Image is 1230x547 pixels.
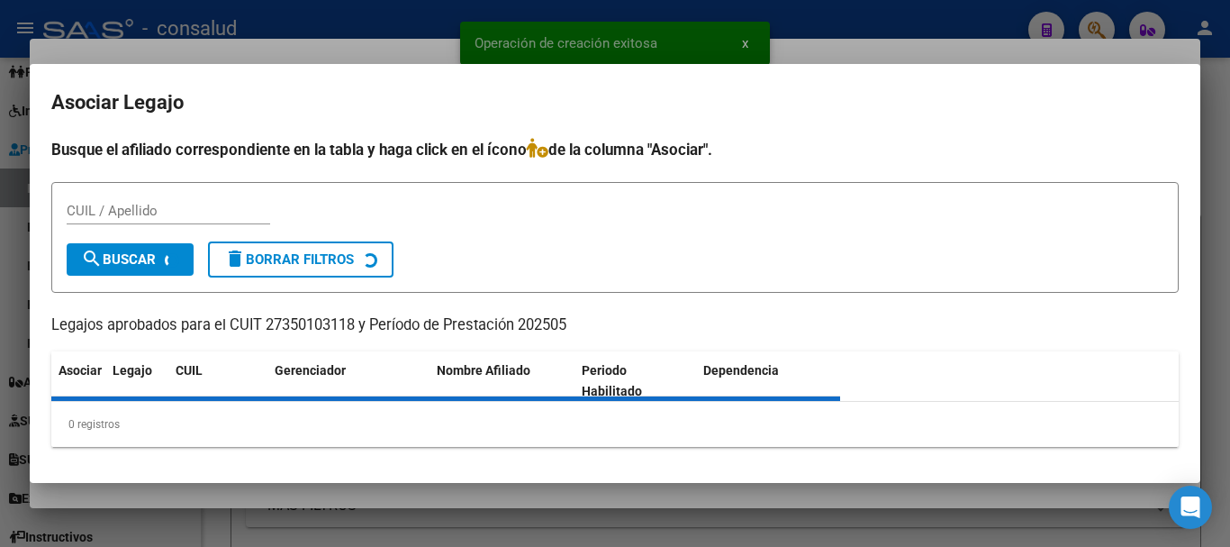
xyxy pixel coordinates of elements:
mat-icon: search [81,248,103,269]
span: Nombre Afiliado [437,363,530,378]
div: Open Intercom Messenger [1169,486,1212,529]
span: Dependencia [703,363,779,378]
span: Buscar [81,251,156,268]
datatable-header-cell: Legajo [105,351,168,411]
button: Buscar [67,243,194,276]
mat-icon: delete [224,248,246,269]
span: Asociar [59,363,102,378]
datatable-header-cell: Asociar [51,351,105,411]
span: Periodo Habilitado [582,363,642,398]
span: CUIL [176,363,203,378]
datatable-header-cell: Gerenciador [267,351,430,411]
span: Gerenciador [275,363,346,378]
datatable-header-cell: CUIL [168,351,267,411]
span: Legajo [113,363,152,378]
datatable-header-cell: Dependencia [696,351,841,411]
datatable-header-cell: Nombre Afiliado [430,351,574,411]
datatable-header-cell: Periodo Habilitado [574,351,696,411]
div: 0 registros [51,402,1179,447]
button: Borrar Filtros [208,242,393,278]
span: Borrar Filtros [224,251,354,268]
p: Legajos aprobados para el CUIT 27350103118 y Período de Prestación 202505 [51,315,1179,337]
h4: Busque el afiliado correspondiente en la tabla y haga click en el ícono de la columna "Asociar". [51,138,1179,161]
h2: Asociar Legajo [51,86,1179,120]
